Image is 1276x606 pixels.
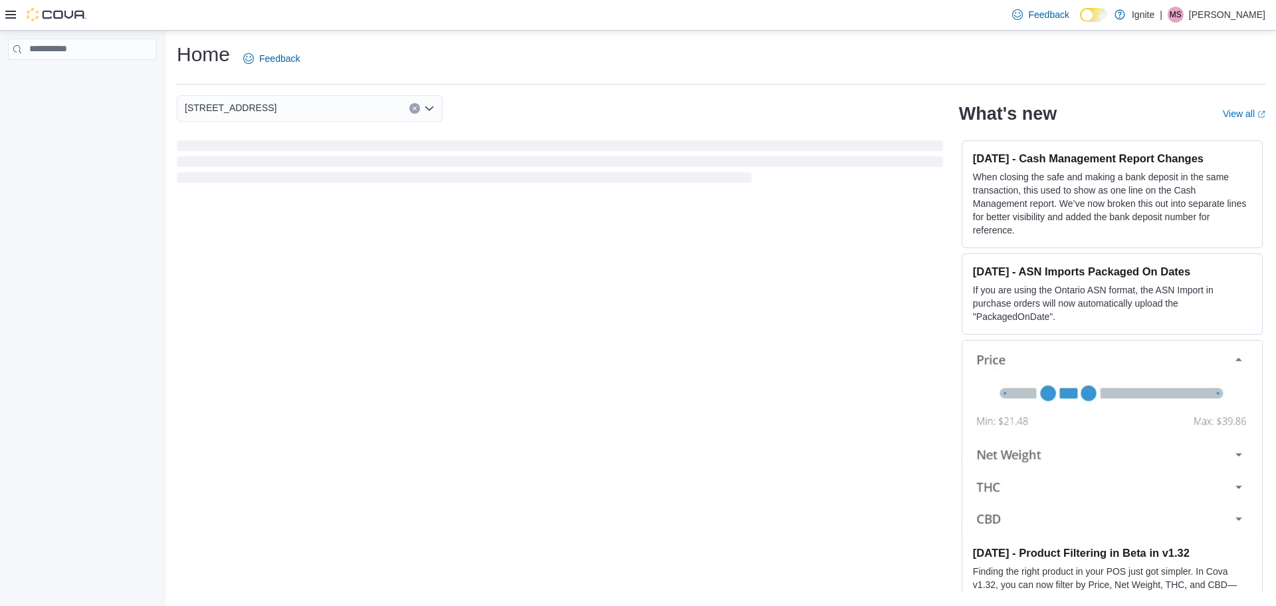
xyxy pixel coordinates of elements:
h3: [DATE] - Product Filtering in Beta in v1.32 [973,546,1251,559]
p: [PERSON_NAME] [1189,7,1265,23]
button: Clear input [409,103,420,114]
button: Open list of options [424,103,435,114]
span: Loading [177,143,943,186]
h2: What's new [959,103,1057,124]
span: MS [1170,7,1182,23]
h3: [DATE] - Cash Management Report Changes [973,152,1251,165]
a: Feedback [238,45,305,72]
p: Ignite [1132,7,1154,23]
span: [STREET_ADDRESS] [185,100,276,116]
p: If you are using the Ontario ASN format, the ASN Import in purchase orders will now automatically... [973,283,1251,323]
span: Dark Mode [1080,22,1081,23]
p: When closing the safe and making a bank deposit in the same transaction, this used to show as one... [973,170,1251,237]
svg: External link [1257,110,1265,118]
nav: Complex example [8,63,157,94]
div: Maddison Smith [1168,7,1184,23]
span: Feedback [259,52,300,65]
h3: [DATE] - ASN Imports Packaged On Dates [973,265,1251,278]
span: Feedback [1028,8,1069,21]
a: View allExternal link [1223,108,1265,119]
img: Cova [27,8,86,21]
h1: Home [177,41,230,68]
a: Feedback [1007,1,1074,28]
input: Dark Mode [1080,8,1108,22]
p: | [1160,7,1162,23]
